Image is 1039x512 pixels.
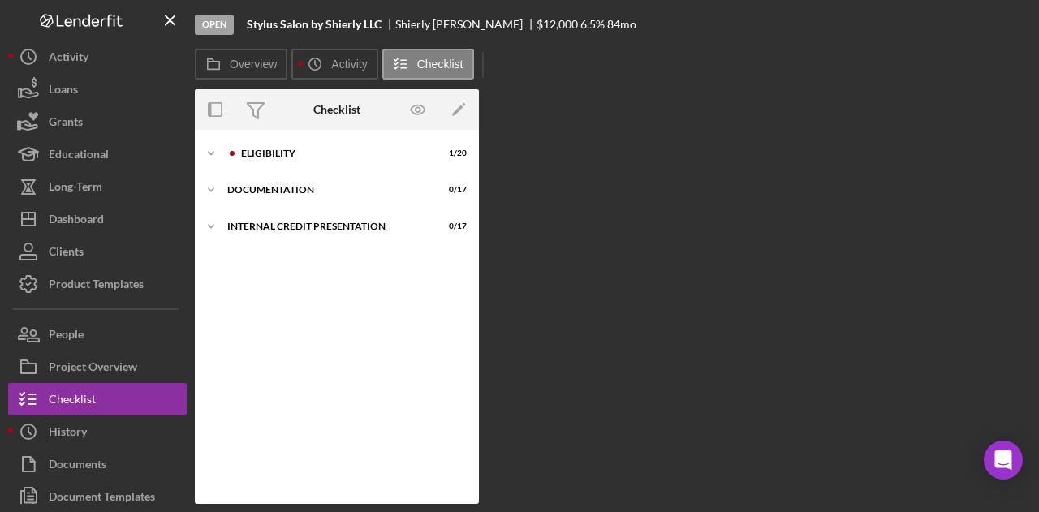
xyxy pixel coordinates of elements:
[49,448,106,484] div: Documents
[49,170,102,207] div: Long-Term
[8,105,187,138] button: Grants
[49,73,78,110] div: Loans
[195,49,287,80] button: Overview
[8,268,187,300] button: Product Templates
[49,203,104,239] div: Dashboard
[230,58,277,71] label: Overview
[8,318,187,351] button: People
[8,448,187,480] button: Documents
[49,235,84,272] div: Clients
[313,103,360,116] div: Checklist
[537,17,578,31] span: $12,000
[8,170,187,203] button: Long-Term
[49,383,96,419] div: Checklist
[438,222,467,231] div: 0 / 17
[49,105,83,142] div: Grants
[241,148,426,158] div: Eligibility
[49,351,137,387] div: Project Overview
[8,351,187,383] button: Project Overview
[195,15,234,35] div: Open
[607,18,636,31] div: 84 mo
[8,235,187,268] button: Clients
[8,73,187,105] button: Loans
[382,49,474,80] button: Checklist
[8,415,187,448] button: History
[438,148,467,158] div: 1 / 20
[417,58,463,71] label: Checklist
[395,18,537,31] div: Shierly [PERSON_NAME]
[227,185,426,195] div: documentation
[8,383,187,415] button: Checklist
[438,185,467,195] div: 0 / 17
[331,58,367,71] label: Activity
[49,415,87,452] div: History
[247,18,382,31] b: Stylus Salon by Shierly LLC
[291,49,377,80] button: Activity
[49,41,88,77] div: Activity
[227,222,426,231] div: Internal Credit Presentation
[49,138,109,174] div: Educational
[580,18,605,31] div: 6.5 %
[8,41,187,73] button: Activity
[49,318,84,355] div: People
[8,138,187,170] button: Educational
[984,441,1023,480] div: Open Intercom Messenger
[49,268,144,304] div: Product Templates
[8,203,187,235] button: Dashboard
